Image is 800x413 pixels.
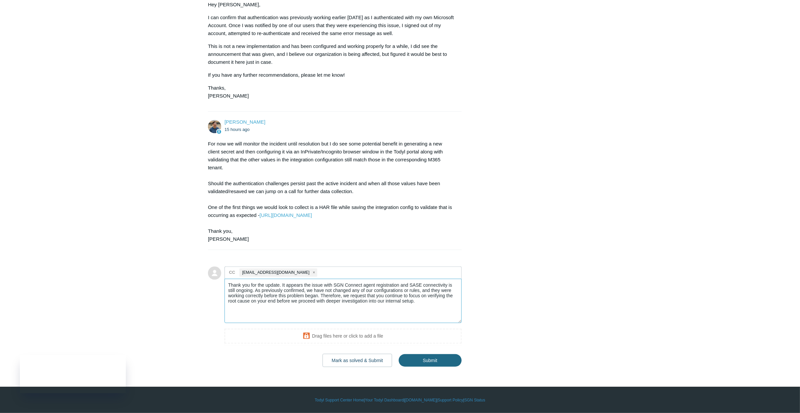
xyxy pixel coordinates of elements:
[323,354,392,367] button: Mark as solved & Submit
[464,397,485,403] a: SGN Status
[225,127,250,132] time: 09/29/2025, 16:20
[208,84,455,100] p: Thanks, [PERSON_NAME]
[208,1,455,9] p: Hey [PERSON_NAME],
[225,119,265,125] span: Spencer Grissom
[208,140,455,243] div: For now we will monitor the incident until resolution but I do see some potential benefit in gene...
[405,397,436,403] a: [DOMAIN_NAME]
[365,397,404,403] a: Your Todyl Dashboard
[260,212,312,218] a: [URL][DOMAIN_NAME]
[225,279,462,323] textarea: Add your reply
[315,397,364,403] a: Todyl Support Center Home
[242,269,309,276] span: [EMAIL_ADDRESS][DOMAIN_NAME]
[20,355,126,393] iframe: Todyl Status
[229,268,235,277] label: CC
[399,354,462,367] input: Submit
[208,14,455,37] p: I can confirm that authentication was previously working earlier [DATE] as I authenticated with m...
[313,269,315,276] span: close
[208,42,455,66] p: This is not a new implementation and has been configured and working properly for a while, I did ...
[438,397,463,403] a: Support Policy
[208,71,455,79] p: If you have any further recommendations, please let me know!
[208,397,592,403] div: | | | |
[225,119,265,125] a: [PERSON_NAME]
